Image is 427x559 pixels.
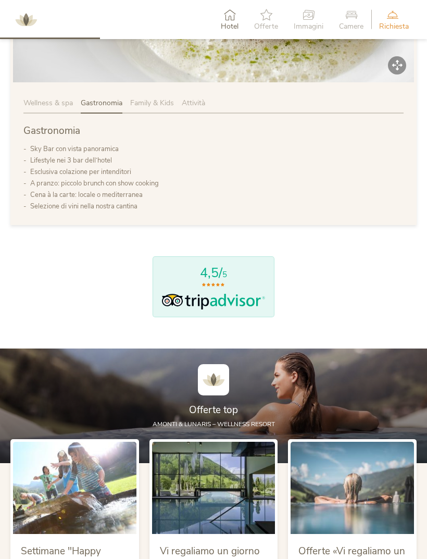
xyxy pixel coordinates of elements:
li: Selezione di vini nella nostra cantina [30,201,404,212]
a: 4,5/5Tripadvisor [153,256,274,317]
img: AMONTI & LUNARIS Wellnessresort [10,4,42,35]
img: Offerte «Vi regaliamo un giorno di vacanza» [291,442,414,534]
li: Lifestyle nei 3 bar dell‘hotel [30,155,404,166]
img: AMONTI & LUNARIS Wellnessresort [198,364,229,395]
span: Gastronomia [81,98,122,108]
li: Sky Bar con vista panoramica [30,143,404,155]
span: Immagini [294,23,323,30]
span: 4,5/ [200,264,222,282]
li: Esclusiva colazione per intenditori [30,166,404,178]
span: Hotel [221,23,238,30]
span: Attività [182,98,205,108]
li: Cena à la carte: locale o mediterranea [30,189,404,201]
span: Wellness & spa [23,98,73,108]
img: Vi regaliamo un giorno di vacanza 5 = 4 [152,442,275,534]
span: 5 [222,269,227,280]
span: Richiesta [379,23,409,30]
span: AMONTI & LUNARIS – wellness resort [153,420,275,428]
span: Camere [339,23,363,30]
img: Tripadvisor [160,294,266,309]
a: AMONTI & LUNARIS Wellnessresort [10,16,42,23]
span: Offerte top [189,403,238,417]
img: Settimane "Happy Family" [13,442,136,534]
li: A pranzo: piccolo brunch con show cooking [30,178,404,189]
span: Family & Kids [130,98,174,108]
span: Gastronomia [23,124,80,138]
span: Offerte [254,23,278,30]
